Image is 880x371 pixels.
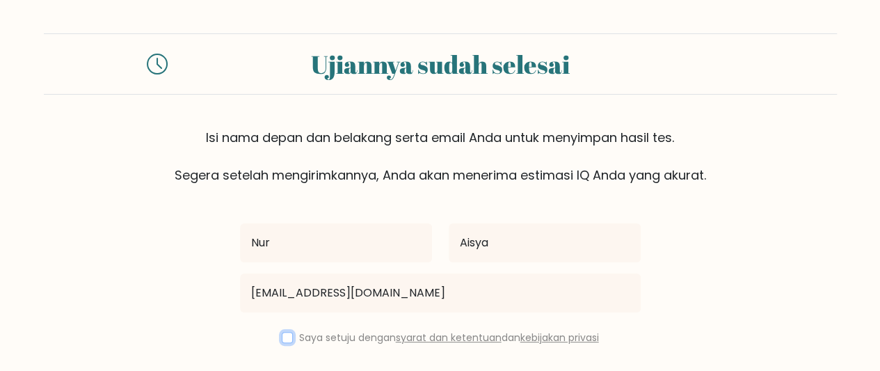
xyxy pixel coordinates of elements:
[449,223,641,262] input: Nama belakang
[240,223,432,262] input: Nama depan
[240,274,641,313] input: E-mail
[175,166,706,184] font: Segera setelah mengirimkannya, Anda akan menerima estimasi IQ Anda yang akurat.
[311,47,570,81] font: Ujiannya sudah selesai
[396,331,502,345] a: syarat dan ketentuan
[502,331,520,345] font: dan
[206,129,674,146] font: Isi nama depan dan belakang serta email Anda untuk menyimpan hasil tes.
[299,331,396,345] font: Saya setuju dengan
[520,331,599,345] a: kebijakan privasi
